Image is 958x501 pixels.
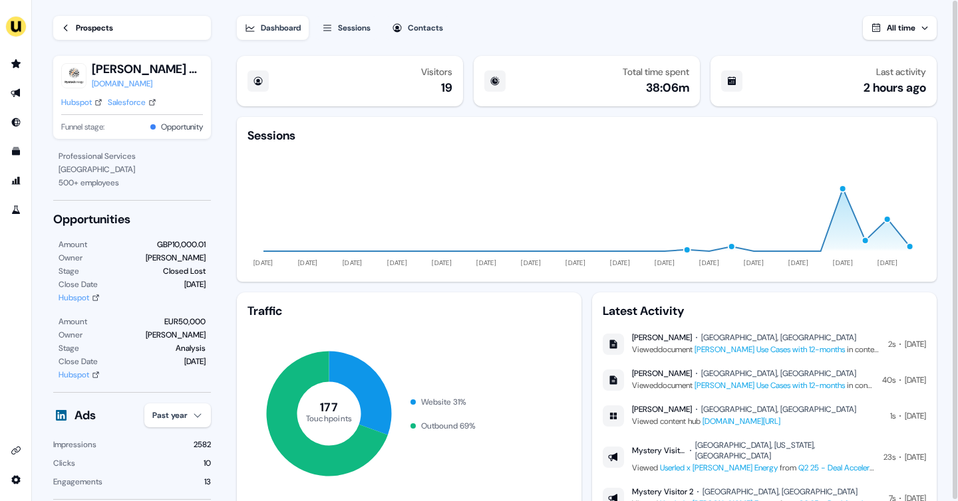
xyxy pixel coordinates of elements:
div: 19 [441,80,452,96]
div: GBP10,000.01 [157,238,206,251]
div: [GEOGRAPHIC_DATA] [59,163,206,176]
div: Professional Services [59,150,206,163]
a: Go to templates [5,141,27,162]
tspan: [DATE] [432,258,452,267]
a: Hubspot [59,291,100,304]
div: Viewed document in content hub [632,379,874,392]
div: Analysis [176,342,206,355]
div: Engagements [53,475,102,488]
div: Latest Activity [603,303,926,319]
div: Amount [59,315,87,328]
tspan: [DATE] [343,258,363,267]
a: Userled x [PERSON_NAME] Energy [660,462,778,473]
div: Website 31 % [421,395,466,409]
tspan: [DATE] [744,258,764,267]
tspan: [DATE] [566,258,586,267]
div: Mystery Visitor 1 [632,445,686,456]
button: Dashboard [237,16,309,40]
div: Viewed document in content hub [632,343,880,356]
a: Go to attribution [5,170,27,191]
div: EUR50,000 [164,315,206,328]
div: Close Date [59,355,98,368]
a: Prospects [53,16,211,40]
div: [GEOGRAPHIC_DATA], [GEOGRAPHIC_DATA] [701,404,856,415]
div: Viewed from [632,461,876,474]
div: [PERSON_NAME] [632,368,692,379]
div: Opportunities [53,211,211,227]
div: Hubspot [61,96,92,109]
div: [PERSON_NAME] [632,332,692,343]
div: [DATE] [905,373,926,387]
div: Sessions [338,21,371,35]
button: Sessions [314,16,379,40]
a: Go to integrations [5,469,27,490]
div: Prospects [76,21,113,35]
tspan: 177 [321,399,339,415]
a: Hubspot [59,368,100,381]
div: Hubspot [59,368,89,381]
div: Stage [59,264,79,278]
tspan: [DATE] [254,258,274,267]
div: Sessions [247,128,295,144]
tspan: [DATE] [834,258,854,267]
a: Go to Inbound [5,112,27,133]
tspan: [DATE] [299,258,319,267]
div: [GEOGRAPHIC_DATA], [US_STATE], [GEOGRAPHIC_DATA] [695,440,876,461]
div: [GEOGRAPHIC_DATA], [GEOGRAPHIC_DATA] [701,368,856,379]
div: [GEOGRAPHIC_DATA], [GEOGRAPHIC_DATA] [701,332,856,343]
div: [DATE] [905,338,926,351]
span: Funnel stage: [61,120,104,134]
a: [DOMAIN_NAME][URL] [703,416,780,427]
a: Salesforce [108,96,156,109]
div: Last activity [876,66,926,77]
button: All time [863,16,937,40]
div: Dashboard [261,21,301,35]
span: All time [887,23,915,33]
div: [DATE] [184,278,206,291]
div: Mystery Visitor 2 [632,486,693,497]
a: [PERSON_NAME] Use Cases with 12-months [695,380,845,391]
div: 1s [890,409,895,423]
div: Amount [59,238,87,251]
a: Go to outbound experience [5,82,27,104]
a: [PERSON_NAME] Use Cases with 12-months [695,344,845,355]
div: [PERSON_NAME] [632,404,692,415]
tspan: [DATE] [655,258,675,267]
tspan: [DATE] [611,258,631,267]
div: Contacts [408,21,443,35]
button: Past year [144,403,211,427]
div: 2582 [194,438,211,451]
a: [DOMAIN_NAME] [92,77,203,90]
div: Hubspot [59,291,89,304]
div: Impressions [53,438,96,451]
div: Ads [75,407,96,423]
button: [PERSON_NAME] Energy [92,61,203,77]
tspan: [DATE] [700,258,720,267]
div: [GEOGRAPHIC_DATA], [GEOGRAPHIC_DATA] [703,486,858,497]
div: Total time spent [623,66,689,77]
tspan: [DATE] [789,258,809,267]
div: [PERSON_NAME] [146,251,206,264]
div: Salesforce [108,96,146,109]
div: 23s [883,451,895,464]
button: Opportunity [161,120,203,134]
div: Owner [59,251,82,264]
div: 38:06m [646,80,689,96]
tspan: [DATE] [878,258,898,267]
div: Closed Lost [163,264,206,278]
div: Outbound 69 % [421,419,476,433]
div: [DATE] [905,409,926,423]
div: 2 hours ago [864,80,926,96]
a: Go to prospects [5,53,27,74]
div: 2s [888,338,895,351]
div: Viewed content hub [632,415,856,428]
tspan: [DATE] [522,258,542,267]
div: Stage [59,342,79,355]
a: Go to integrations [5,440,27,461]
div: [PERSON_NAME] [146,328,206,342]
div: 13 [204,475,211,488]
div: Traffic [247,303,571,319]
a: Q2 25 - Deal Acceleration [798,462,887,473]
div: 500 + employees [59,176,206,189]
tspan: [DATE] [388,258,408,267]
